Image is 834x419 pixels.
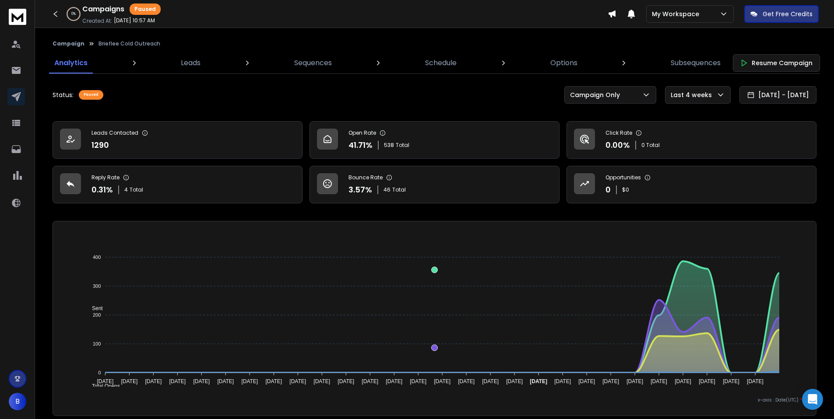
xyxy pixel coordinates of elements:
button: Get Free Credits [744,5,819,23]
p: $ 0 [622,186,629,193]
h1: Campaigns [82,4,124,14]
button: B [9,393,26,410]
span: Sent [85,305,103,311]
p: Leads [181,58,201,68]
tspan: [DATE] [362,378,378,384]
a: Options [545,52,583,73]
tspan: [DATE] [386,378,402,384]
p: 0 Total [641,142,660,149]
p: Sequences [294,58,332,68]
tspan: 0 [98,370,101,375]
tspan: [DATE] [699,378,715,384]
tspan: [DATE] [145,378,162,384]
p: Last 4 weeks [671,91,715,99]
span: Total [130,186,143,193]
tspan: [DATE] [482,378,499,384]
a: Analytics [49,52,93,73]
p: Created At: [82,17,112,24]
p: Status: [53,91,74,99]
p: Schedule [425,58,457,68]
p: Open Rate [348,129,376,136]
span: Total [396,142,409,149]
p: Subsequences [671,58,721,68]
tspan: [DATE] [313,378,330,384]
p: Leads Contacted [91,129,138,136]
span: 538 [384,142,394,149]
tspan: [DATE] [289,378,306,384]
p: 0.00 % [605,139,630,151]
p: x-axis : Date(UTC) [67,397,802,403]
img: logo [9,9,26,25]
p: Brieflee Cold Outreach [99,40,160,47]
tspan: [DATE] [747,378,764,384]
p: Analytics [54,58,88,68]
p: 41.71 % [348,139,373,151]
p: Campaign Only [570,91,623,99]
span: Total [392,186,406,193]
a: Bounce Rate3.57%46Total [310,166,560,203]
tspan: [DATE] [675,378,691,384]
div: Paused [79,90,103,100]
tspan: 200 [93,312,101,318]
a: Opportunities0$0 [567,166,816,203]
p: 1290 [91,139,109,151]
a: Open Rate41.71%538Total [310,121,560,159]
tspan: 100 [93,341,101,346]
tspan: [DATE] [193,378,210,384]
p: 3.57 % [348,184,372,196]
a: Sequences [289,52,337,73]
a: Reply Rate0.31%4Total [53,166,303,203]
p: 0 % [71,11,76,17]
tspan: [DATE] [265,378,282,384]
tspan: [DATE] [217,378,234,384]
p: Click Rate [605,129,632,136]
p: 0.31 % [91,184,113,196]
a: Leads Contacted1290 [53,121,303,159]
div: Paused [130,3,161,15]
a: Click Rate0.00%0 Total [567,121,816,159]
tspan: [DATE] [723,378,739,384]
tspan: [DATE] [530,378,547,384]
p: Reply Rate [91,174,120,181]
tspan: [DATE] [506,378,523,384]
tspan: [DATE] [97,378,113,384]
tspan: 400 [93,255,101,260]
tspan: [DATE] [338,378,354,384]
p: Opportunities [605,174,641,181]
p: 0 [605,184,611,196]
tspan: [DATE] [434,378,450,384]
p: Options [550,58,577,68]
tspan: [DATE] [169,378,186,384]
p: Bounce Rate [348,174,383,181]
p: Get Free Credits [763,10,813,18]
tspan: 300 [93,283,101,289]
tspan: [DATE] [554,378,571,384]
tspan: [DATE] [578,378,595,384]
span: 4 [124,186,128,193]
p: My Workspace [652,10,703,18]
tspan: [DATE] [458,378,475,384]
tspan: [DATE] [626,378,643,384]
span: 46 [384,186,391,193]
button: Campaign [53,40,84,47]
tspan: [DATE] [602,378,619,384]
tspan: [DATE] [410,378,426,384]
tspan: [DATE] [651,378,667,384]
a: Schedule [420,52,462,73]
button: [DATE] - [DATE] [739,86,816,104]
p: [DATE] 10:57 AM [114,17,155,24]
div: Open Intercom Messenger [802,389,823,410]
a: Subsequences [665,52,726,73]
tspan: [DATE] [241,378,258,384]
a: Leads [176,52,206,73]
tspan: [DATE] [121,378,137,384]
span: Total Opens [85,383,120,389]
button: Resume Campaign [733,54,820,72]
